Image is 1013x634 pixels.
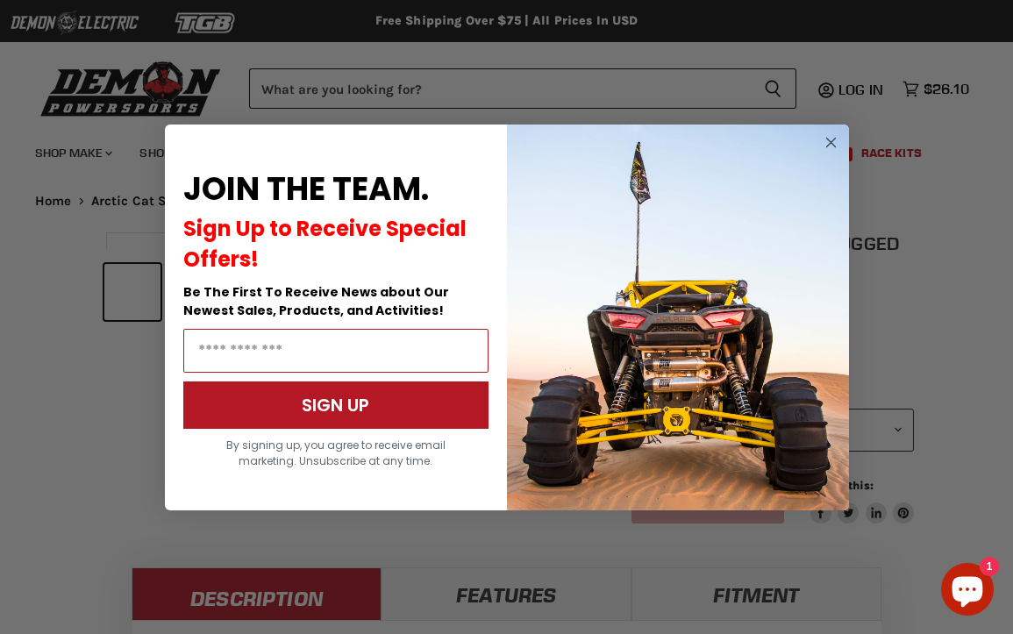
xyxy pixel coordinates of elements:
button: SIGN UP [183,381,489,429]
img: a9095488-b6e7-41ba-879d-588abfab540b.jpeg [507,125,849,510]
span: By signing up, you agree to receive email marketing. Unsubscribe at any time. [226,438,446,468]
button: Close dialog [820,132,842,153]
span: JOIN THE TEAM. [183,167,429,211]
input: Email Address [183,329,489,373]
span: Sign Up to Receive Special Offers! [183,214,467,274]
span: Be The First To Receive News about Our Newest Sales, Products, and Activities! [183,283,449,319]
inbox-online-store-chat: Shopify online store chat [936,563,999,620]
